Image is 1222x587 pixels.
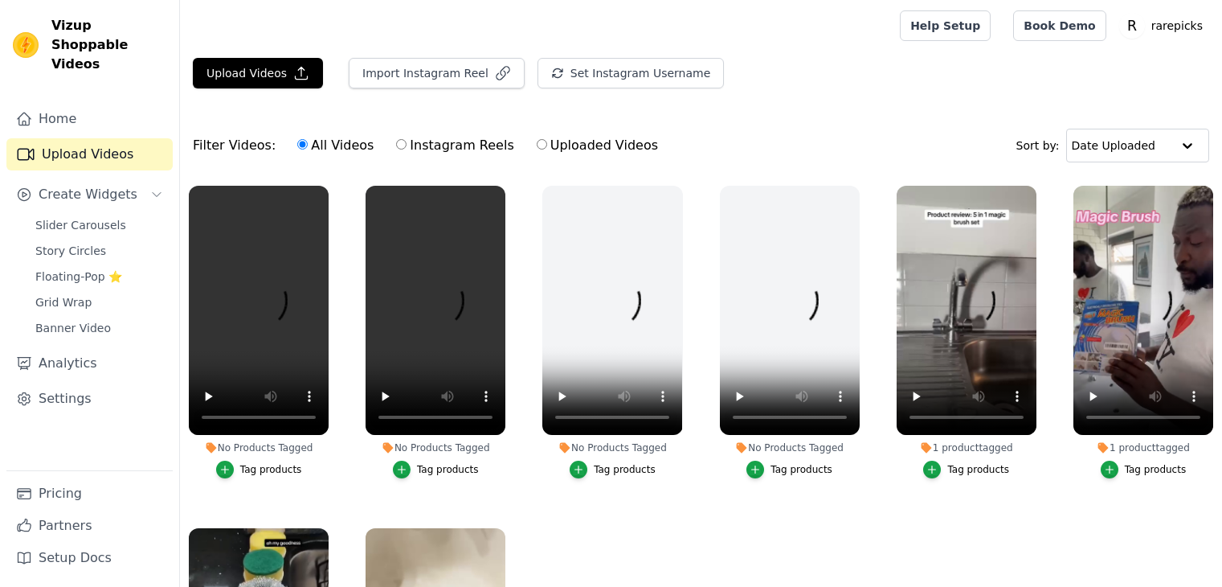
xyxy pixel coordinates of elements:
a: Banner Video [26,317,173,339]
a: Floating-Pop ⭐ [26,265,173,288]
a: Pricing [6,478,173,510]
a: Analytics [6,347,173,380]
button: Upload Videos [193,58,323,88]
a: Home [6,103,173,135]
span: Banner Video [35,320,111,336]
div: Filter Videos: [193,127,667,164]
div: Tag products [947,463,1009,476]
div: No Products Tagged [189,441,329,454]
div: Tag products [770,463,832,476]
button: Tag products [216,461,302,478]
div: No Products Tagged [366,441,505,454]
p: rarepicks [1145,11,1209,40]
label: Instagram Reels [395,135,514,156]
a: Setup Docs [6,542,173,574]
div: Tag products [594,463,656,476]
span: Floating-Pop ⭐ [35,269,122,285]
a: Book Demo [1013,10,1106,41]
button: Set Instagram Username [537,58,724,88]
input: Instagram Reels [396,139,407,150]
span: Vizup Shoppable Videos [51,16,166,74]
div: Tag products [1125,463,1187,476]
div: Tag products [240,463,302,476]
div: No Products Tagged [720,441,860,454]
input: All Videos [297,139,308,150]
button: Tag products [393,461,479,478]
button: Tag products [1101,461,1187,478]
a: Partners [6,510,173,542]
button: R rarepicks [1119,11,1209,40]
img: Vizup [13,32,39,58]
span: Slider Carousels [35,217,126,233]
a: Grid Wrap [26,291,173,314]
div: Sort by: [1016,129,1210,162]
div: 1 product tagged [897,441,1036,454]
a: Slider Carousels [26,214,173,236]
button: Tag products [746,461,832,478]
a: Story Circles [26,240,173,262]
button: Create Widgets [6,179,173,211]
a: Settings [6,383,173,415]
button: Tag products [923,461,1009,478]
span: Create Widgets [39,185,137,204]
button: Import Instagram Reel [349,58,525,88]
span: Grid Wrap [35,294,92,310]
button: Tag products [570,461,656,478]
label: Uploaded Videos [536,135,659,156]
text: R [1127,18,1137,34]
div: No Products Tagged [542,441,682,454]
input: Uploaded Videos [537,139,547,150]
a: Upload Videos [6,138,173,170]
a: Help Setup [900,10,991,41]
div: 1 product tagged [1073,441,1213,454]
label: All Videos [296,135,374,156]
div: Tag products [417,463,479,476]
span: Story Circles [35,243,106,259]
